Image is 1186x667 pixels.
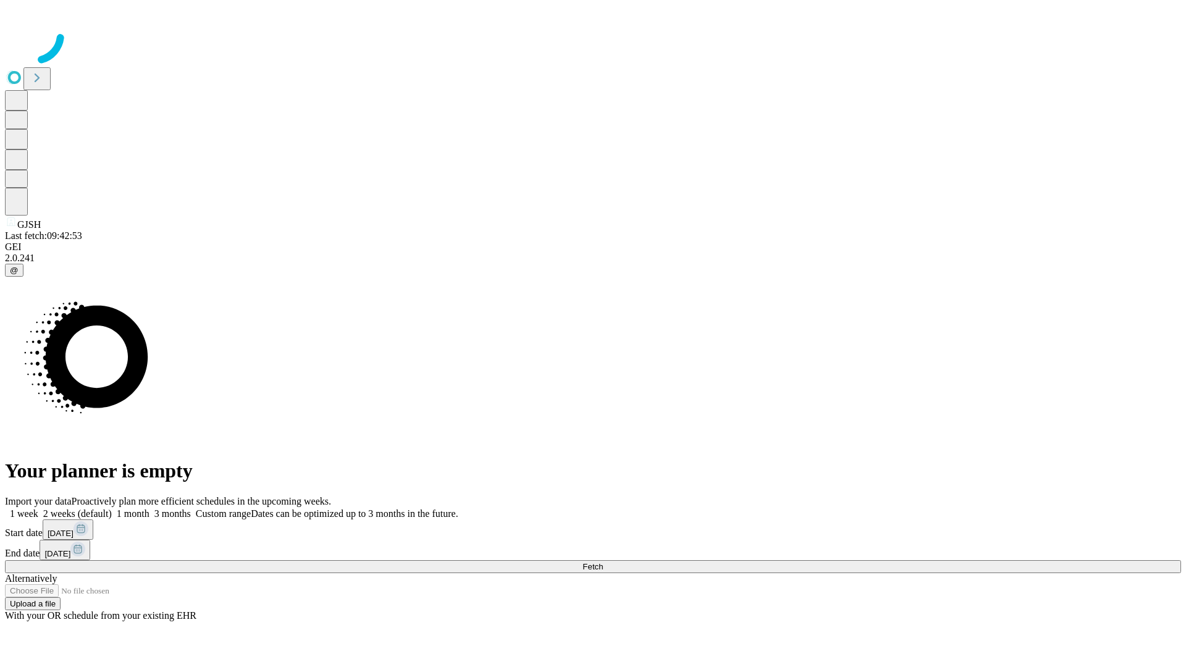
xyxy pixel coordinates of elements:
[10,266,19,275] span: @
[251,508,458,519] span: Dates can be optimized up to 3 months in the future.
[5,519,1181,540] div: Start date
[43,508,112,519] span: 2 weeks (default)
[5,264,23,277] button: @
[5,610,196,621] span: With your OR schedule from your existing EHR
[40,540,90,560] button: [DATE]
[5,253,1181,264] div: 2.0.241
[5,230,82,241] span: Last fetch: 09:42:53
[5,241,1181,253] div: GEI
[582,562,603,571] span: Fetch
[5,459,1181,482] h1: Your planner is empty
[72,496,331,506] span: Proactively plan more efficient schedules in the upcoming weeks.
[48,529,74,538] span: [DATE]
[196,508,251,519] span: Custom range
[17,219,41,230] span: GJSH
[5,573,57,584] span: Alternatively
[5,560,1181,573] button: Fetch
[5,540,1181,560] div: End date
[5,597,61,610] button: Upload a file
[117,508,149,519] span: 1 month
[44,549,70,558] span: [DATE]
[43,519,93,540] button: [DATE]
[154,508,191,519] span: 3 months
[5,496,72,506] span: Import your data
[10,508,38,519] span: 1 week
